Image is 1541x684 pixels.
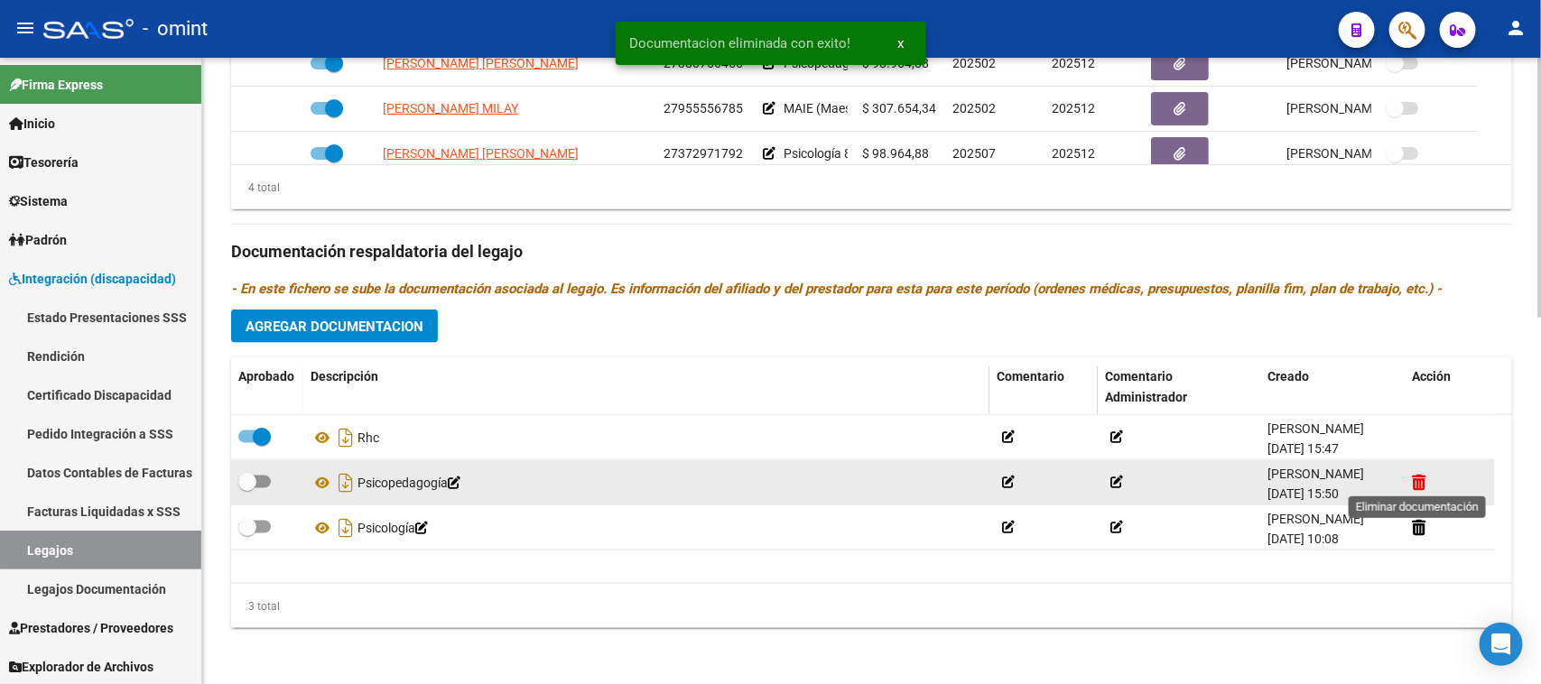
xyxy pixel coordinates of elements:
datatable-header-cell: Creado [1260,357,1405,417]
span: Aprobado [238,369,294,384]
span: [DATE] 10:08 [1267,531,1339,546]
span: x [898,35,905,51]
span: 202507 [952,146,996,161]
div: Psicopedagogía [311,468,982,497]
div: Open Intercom Messenger [1480,623,1523,666]
span: $ 98.964,88 [862,146,929,161]
span: Prestadores / Proveedores [9,618,173,638]
span: 202512 [1052,56,1095,70]
datatable-header-cell: Acción [1405,357,1495,417]
div: Rhc [311,423,982,452]
span: [PERSON_NAME] MILAY [383,101,518,116]
span: Inicio [9,114,55,134]
div: 4 total [231,178,280,198]
span: 202502 [952,56,996,70]
span: [PERSON_NAME] [DATE] [1286,101,1428,116]
span: [PERSON_NAME] [1267,512,1364,526]
span: Creado [1267,369,1309,384]
i: - En este fichero se sube la documentación asociada al legajo. Es información del afiliado y del ... [231,281,1442,297]
span: Tesorería [9,153,79,172]
span: Sistema [9,191,68,211]
span: Psicología 8 x Mes [784,146,887,161]
span: 202512 [1052,101,1095,116]
i: Descargar documento [334,423,357,452]
button: Agregar Documentacion [231,310,438,343]
span: - omint [143,9,208,49]
span: Descripción [311,369,378,384]
h3: Documentación respaldatoria del legajo [231,239,1512,264]
mat-icon: menu [14,17,36,39]
span: Acción [1412,369,1451,384]
i: Descargar documento [334,468,357,497]
datatable-header-cell: Comentario [989,357,1098,417]
span: Integración (discapacidad) [9,269,176,289]
span: [PERSON_NAME] [DATE] [1286,146,1428,161]
span: Explorador de Archivos [9,657,153,677]
span: Agregar Documentacion [246,319,423,335]
span: Comentario Administrador [1105,369,1187,404]
span: [PERSON_NAME] [PERSON_NAME] [383,146,579,161]
span: [DATE] 15:47 [1267,441,1339,456]
span: 202512 [1052,146,1095,161]
button: x [884,27,919,60]
span: [PERSON_NAME] [1267,467,1364,481]
span: [PERSON_NAME] [DATE] [1286,56,1428,70]
span: [DATE] 15:50 [1267,486,1339,501]
span: Comentario [997,369,1064,384]
div: Psicología [311,513,982,542]
span: 27372971792 [664,146,743,161]
span: [PERSON_NAME] [PERSON_NAME] [383,56,579,70]
span: MAIE (Maestra) [784,101,872,116]
span: 202502 [952,101,996,116]
span: [PERSON_NAME] [1267,421,1364,436]
span: Padrón [9,230,67,250]
mat-icon: person [1505,17,1527,39]
span: Documentacion eliminada con exito! [630,34,851,52]
datatable-header-cell: Aprobado [231,357,303,417]
span: $ 307.654,34 [862,101,936,116]
i: Descargar documento [334,513,357,542]
datatable-header-cell: Descripción [303,357,989,417]
datatable-header-cell: Comentario Administrador [1098,357,1260,417]
span: 27955556785 [664,101,743,116]
span: Firma Express [9,75,103,95]
div: 3 total [231,596,280,616]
